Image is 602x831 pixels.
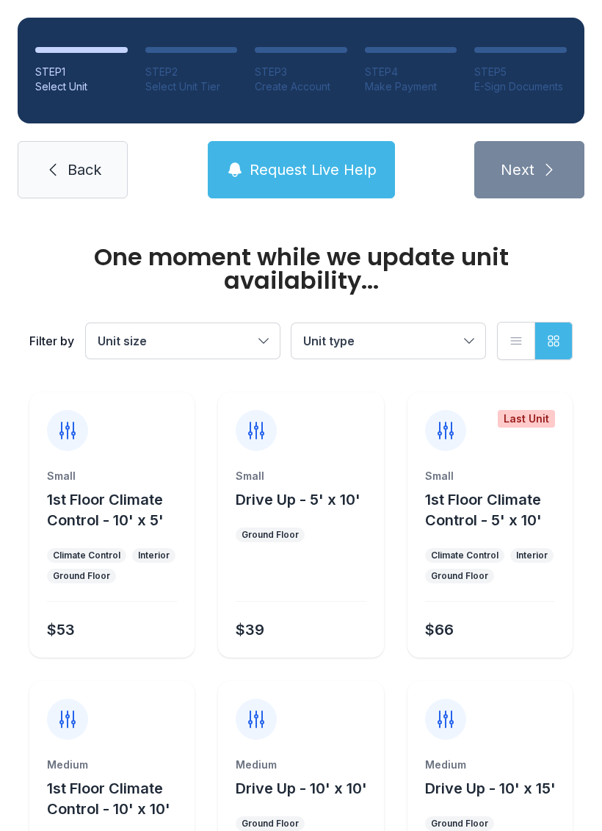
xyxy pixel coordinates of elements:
[68,159,101,180] span: Back
[35,65,128,79] div: STEP 1
[29,332,74,350] div: Filter by
[365,65,457,79] div: STEP 4
[145,65,238,79] div: STEP 2
[516,550,548,561] div: Interior
[47,780,170,818] span: 1st Floor Climate Control - 10' x 10'
[47,491,164,529] span: 1st Floor Climate Control - 10' x 5'
[250,159,377,180] span: Request Live Help
[365,79,457,94] div: Make Payment
[425,489,567,530] button: 1st Floor Climate Control - 5' x 10'
[236,780,367,797] span: Drive Up - 10' x 10'
[431,818,488,830] div: Ground Floor
[47,469,177,483] div: Small
[255,79,347,94] div: Create Account
[431,550,498,561] div: Climate Control
[53,550,120,561] div: Climate Control
[474,65,567,79] div: STEP 5
[425,469,555,483] div: Small
[425,758,555,772] div: Medium
[425,491,542,529] span: 1st Floor Climate Control - 5' x 10'
[35,79,128,94] div: Select Unit
[47,758,177,772] div: Medium
[242,818,299,830] div: Ground Floor
[236,489,360,510] button: Drive Up - 5' x 10'
[425,619,454,640] div: $66
[47,778,189,819] button: 1st Floor Climate Control - 10' x 10'
[255,65,347,79] div: STEP 3
[425,778,556,799] button: Drive Up - 10' x 15'
[138,550,170,561] div: Interior
[47,619,75,640] div: $53
[498,410,555,428] div: Last Unit
[431,570,488,582] div: Ground Floor
[53,570,110,582] div: Ground Floor
[425,780,556,797] span: Drive Up - 10' x 15'
[236,778,367,799] button: Drive Up - 10' x 10'
[242,529,299,541] div: Ground Floor
[501,159,534,180] span: Next
[47,489,189,530] button: 1st Floor Climate Control - 10' x 5'
[98,334,147,348] span: Unit size
[236,469,366,483] div: Small
[236,619,264,640] div: $39
[303,334,355,348] span: Unit type
[29,245,573,292] div: One moment while we update unit availability...
[236,758,366,772] div: Medium
[474,79,567,94] div: E-Sign Documents
[236,491,360,508] span: Drive Up - 5' x 10'
[291,323,485,359] button: Unit type
[145,79,238,94] div: Select Unit Tier
[86,323,280,359] button: Unit size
